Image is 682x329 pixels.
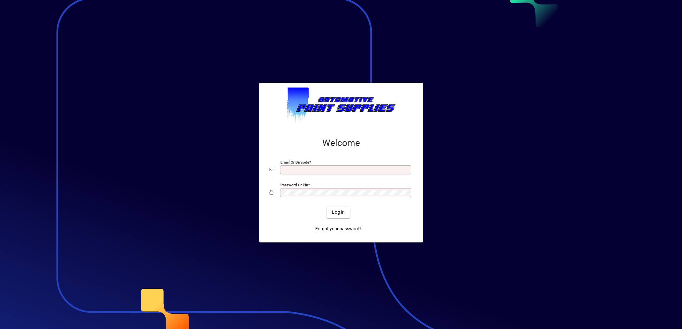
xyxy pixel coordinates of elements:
span: Login [332,209,345,216]
mat-label: Password or Pin [280,182,308,187]
mat-label: Email or Barcode [280,160,309,164]
button: Login [327,207,350,218]
span: Forgot your password? [315,226,362,232]
a: Forgot your password? [313,223,364,235]
h2: Welcome [270,138,413,149]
